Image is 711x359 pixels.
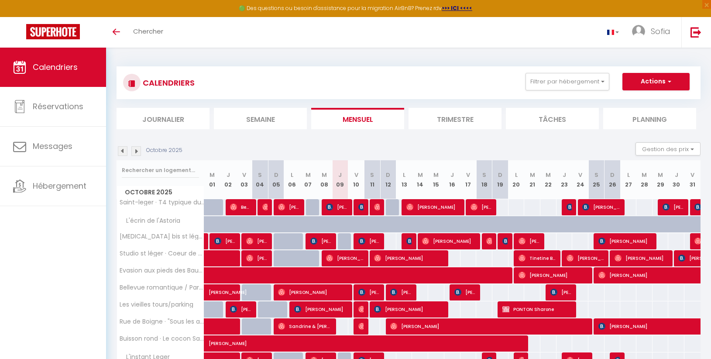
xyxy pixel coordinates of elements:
th: 07 [300,160,316,199]
span: [PERSON_NAME] [519,233,540,249]
th: 06 [284,160,300,199]
span: [PERSON_NAME] [374,250,444,266]
abbr: V [242,171,246,179]
span: Beat Hächler [230,199,251,215]
span: Messages [33,141,72,152]
abbr: V [690,171,694,179]
span: Studio st léger · Coeur de centre ville*neuf*wifi [118,250,206,257]
th: 03 [236,160,252,199]
span: [PERSON_NAME] [278,199,299,215]
th: 10 [348,160,364,199]
a: ... Sofia [625,17,681,48]
th: 16 [444,160,460,199]
th: 26 [605,160,621,199]
span: [PERSON_NAME] [454,284,476,300]
abbr: V [354,171,358,179]
span: [PERSON_NAME] [502,233,508,249]
span: Sofia [651,26,670,37]
th: 31 [684,160,701,199]
span: Evasion aux pieds des Bauges : "Le Granier" [118,267,206,274]
abbr: J [563,171,566,179]
span: [MEDICAL_DATA] bis st léger · Élégant Appartement en plein centre historique [118,233,206,240]
span: Calendriers [33,62,78,72]
span: [PERSON_NAME] EL HABI [310,233,332,249]
th: 12 [380,160,396,199]
abbr: J [338,171,342,179]
th: 19 [492,160,508,199]
abbr: M [530,171,535,179]
span: [PERSON_NAME] [390,284,412,300]
span: Rue de Boigne · "Sous les arcades" WIFI-Centre historique [118,318,206,325]
span: Réservations [33,101,83,112]
abbr: J [227,171,230,179]
abbr: L [627,171,630,179]
img: logout [690,27,701,38]
abbr: S [594,171,598,179]
abbr: S [258,171,262,179]
li: Journalier [117,108,210,129]
th: 14 [412,160,428,199]
span: [PERSON_NAME] [598,233,652,249]
abbr: D [386,171,390,179]
abbr: D [274,171,278,179]
img: Super Booking [26,24,80,39]
th: 15 [428,160,444,199]
th: 30 [668,160,684,199]
li: Tâches [506,108,599,129]
span: [PERSON_NAME] [567,199,572,215]
th: 08 [316,160,332,199]
li: Planning [603,108,696,129]
span: [PERSON_NAME] [358,199,364,215]
abbr: M [433,171,439,179]
span: [PERSON_NAME] [209,331,610,347]
span: [PERSON_NAME] [471,199,492,215]
span: [PERSON_NAME] [615,250,668,266]
span: [PERSON_NAME] [209,280,249,296]
span: [PERSON_NAME] [358,301,364,318]
abbr: S [482,171,486,179]
abbr: M [418,171,423,179]
span: [PERSON_NAME] [390,318,589,335]
span: [PERSON_NAME] [230,301,251,318]
abbr: M [306,171,311,179]
th: 05 [268,160,284,199]
th: 20 [508,160,525,199]
th: 17 [460,160,477,199]
li: Mensuel [311,108,404,129]
abbr: M [546,171,551,179]
abbr: M [210,171,215,179]
th: 24 [572,160,588,199]
th: 09 [332,160,348,199]
th: 13 [396,160,412,199]
span: [PERSON_NAME] [246,233,268,249]
span: Les vieilles tours/parking [118,301,193,308]
span: [PERSON_NAME] [406,199,460,215]
button: Filtrer par hébergement [526,73,609,90]
a: Chercher [127,17,170,48]
span: [PERSON_NAME] [582,199,620,215]
span: L'écrin de l'Astoria [118,216,182,226]
span: [PERSON_NAME] [358,318,364,335]
span: [PERSON_NAME] [PERSON_NAME] [326,199,347,215]
span: Saint-leger · T4 typique du centre historique [118,199,206,206]
th: 22 [540,160,556,199]
span: [PERSON_NAME] [486,233,491,249]
span: [PERSON_NAME] [294,301,348,318]
abbr: D [610,171,615,179]
span: Octobre 2025 [117,186,204,199]
p: Octobre 2025 [146,146,182,155]
span: Buisson rond · Le cocon Savoyard [118,335,206,342]
span: [PERSON_NAME] [422,233,476,249]
span: [PERSON_NAME] [246,250,268,266]
th: 25 [588,160,605,199]
th: 27 [620,160,636,199]
a: [PERSON_NAME] [204,335,220,352]
span: [PERSON_NAME] [374,301,444,318]
th: 21 [524,160,540,199]
strong: >>> ICI <<<< [442,4,472,12]
span: Bellevue romantique / Parking [118,284,206,291]
abbr: S [370,171,374,179]
abbr: J [450,171,454,179]
th: 29 [653,160,669,199]
span: [PERSON_NAME] [406,233,412,249]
